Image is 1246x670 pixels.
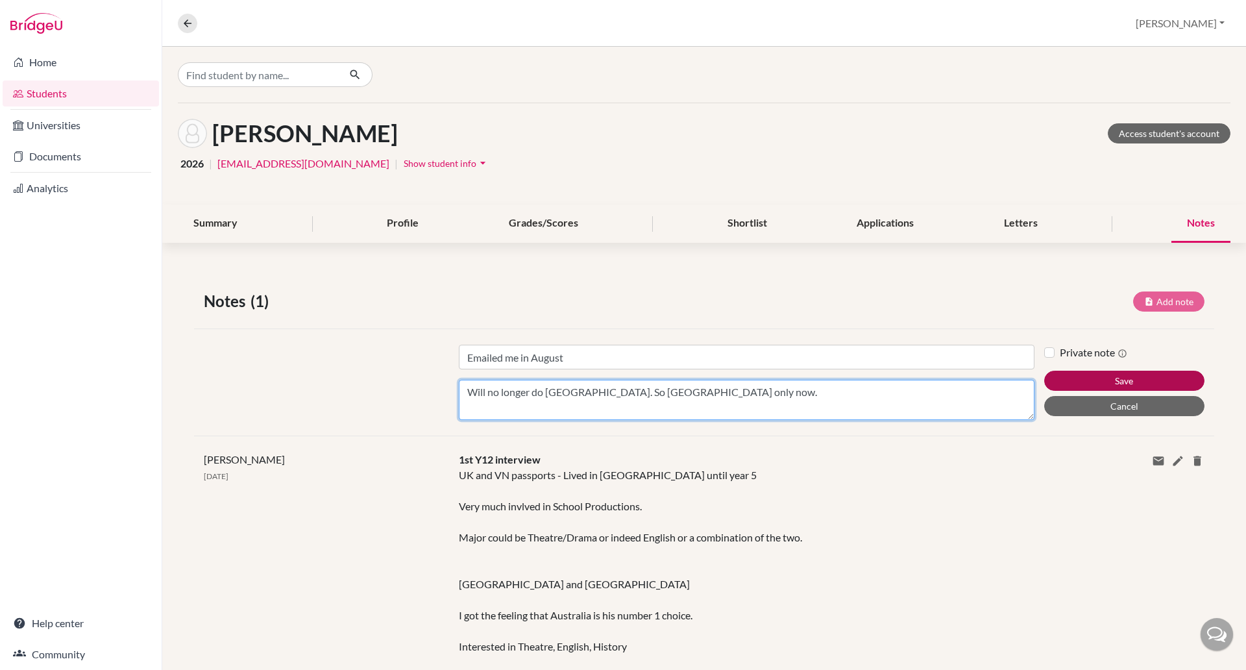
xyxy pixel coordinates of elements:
[3,49,159,75] a: Home
[178,119,207,148] img: Jonathan Davies's avatar
[712,205,783,243] div: Shortlist
[1171,205,1230,243] div: Notes
[1130,11,1230,36] button: [PERSON_NAME]
[3,175,159,201] a: Analytics
[204,453,285,465] span: [PERSON_NAME]
[403,153,490,173] button: Show student infoarrow_drop_down
[841,205,929,243] div: Applications
[988,205,1053,243] div: Letters
[3,112,159,138] a: Universities
[395,156,398,171] span: |
[217,156,389,171] a: [EMAIL_ADDRESS][DOMAIN_NAME]
[250,290,274,313] span: (1)
[178,62,339,87] input: Find student by name...
[10,13,62,34] img: Bridge-U
[178,205,253,243] div: Summary
[204,471,228,481] span: [DATE]
[1044,371,1204,391] button: Save
[1044,396,1204,416] button: Cancel
[476,156,489,169] i: arrow_drop_down
[459,345,1034,369] input: Note title (required)
[209,156,212,171] span: |
[204,290,250,313] span: Notes
[1108,123,1230,143] a: Access student's account
[371,205,434,243] div: Profile
[459,453,541,465] span: 1st Y12 interview
[1060,345,1127,360] label: Private note
[493,205,594,243] div: Grades/Scores
[212,119,398,147] h1: [PERSON_NAME]
[3,143,159,169] a: Documents
[3,641,159,667] a: Community
[180,156,204,171] span: 2026
[3,81,159,106] a: Students
[1133,292,1204,312] button: Add note
[29,9,56,21] span: Help
[3,610,159,636] a: Help center
[404,158,476,169] span: Show student info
